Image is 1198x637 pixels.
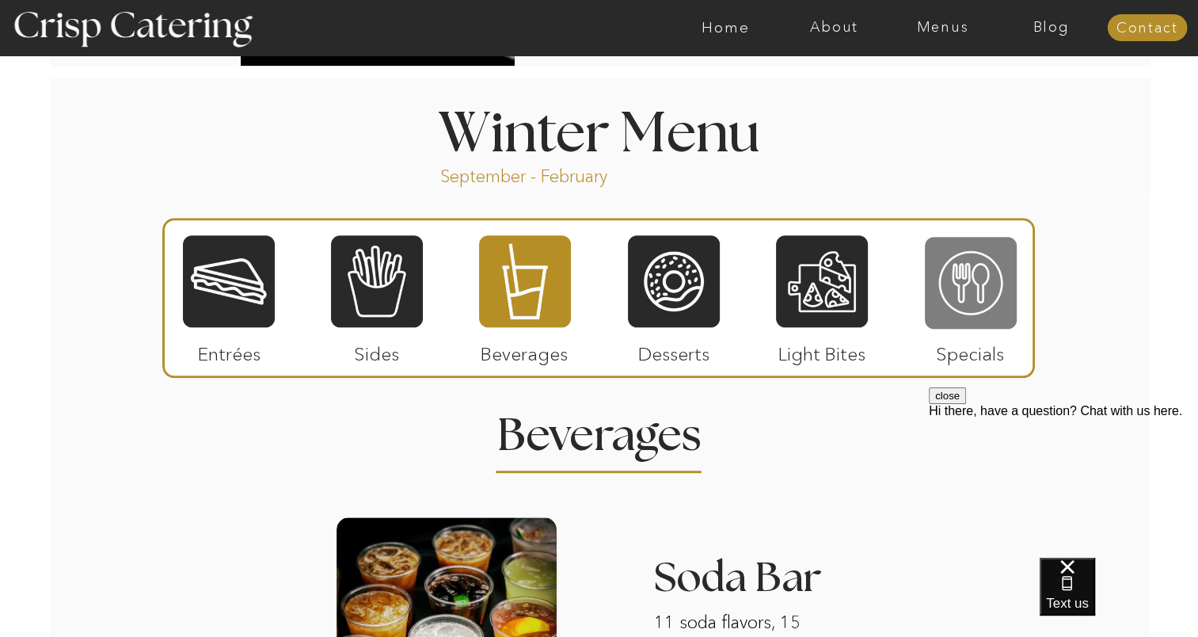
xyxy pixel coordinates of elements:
[1040,558,1198,637] iframe: podium webchat widget bubble
[440,165,658,183] p: September - February
[770,327,875,373] p: Light Bites
[888,20,997,36] a: Menus
[654,558,874,601] h3: Soda Bar
[1107,21,1187,36] a: Contact
[780,20,888,36] a: About
[918,327,1023,373] p: Specials
[671,20,780,36] a: Home
[324,327,429,373] p: Sides
[622,327,727,373] p: Desserts
[379,107,820,154] h1: Winter Menu
[472,327,577,373] p: Beverages
[997,20,1105,36] a: Blog
[496,414,702,444] h2: Beverages
[177,327,282,373] p: Entrées
[929,387,1198,578] iframe: podium webchat widget prompt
